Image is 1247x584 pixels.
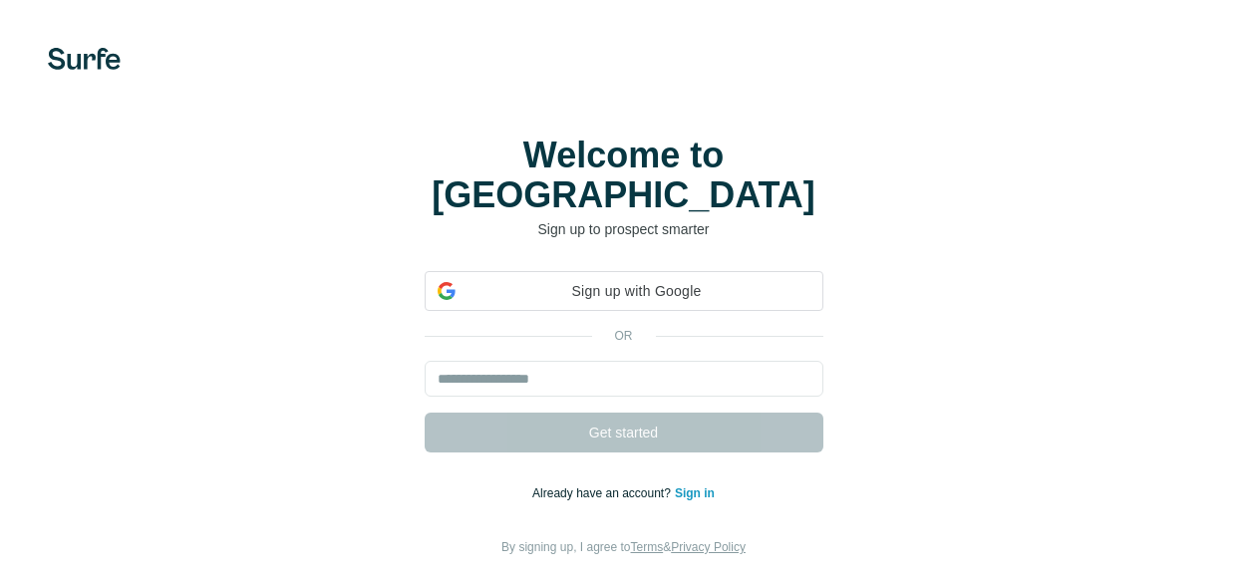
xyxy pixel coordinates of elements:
[675,486,715,500] a: Sign in
[631,540,664,554] a: Terms
[425,271,823,311] div: Sign up with Google
[592,327,656,345] p: or
[425,219,823,239] p: Sign up to prospect smarter
[464,281,810,302] span: Sign up with Google
[501,540,746,554] span: By signing up, I agree to &
[671,540,746,554] a: Privacy Policy
[425,136,823,215] h1: Welcome to [GEOGRAPHIC_DATA]
[532,486,675,500] span: Already have an account?
[48,48,121,70] img: Surfe's logo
